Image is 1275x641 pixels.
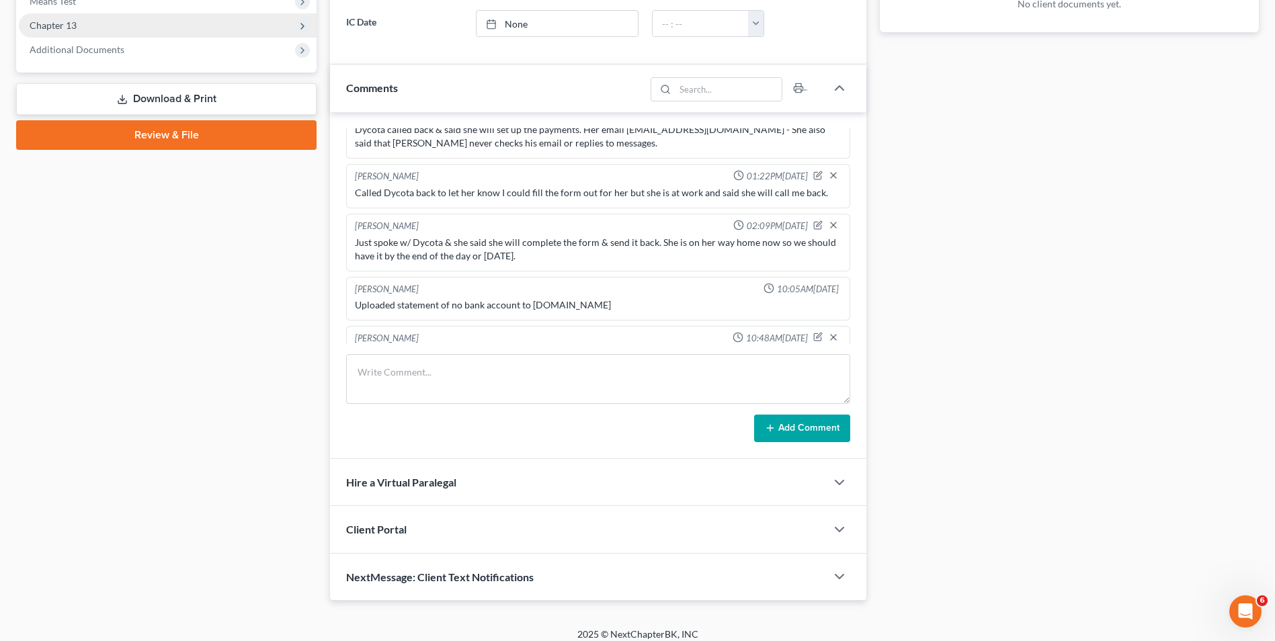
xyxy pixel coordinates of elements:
[346,476,456,488] span: Hire a Virtual Paralegal
[747,170,808,183] span: 01:22PM[DATE]
[30,44,124,55] span: Additional Documents
[346,523,407,536] span: Client Portal
[16,120,317,150] a: Review & File
[1229,595,1262,628] iframe: Intercom live chat
[477,11,638,36] a: None
[355,332,419,345] div: [PERSON_NAME]
[30,19,77,31] span: Chapter 13
[746,332,808,345] span: 10:48AM[DATE]
[355,220,419,233] div: [PERSON_NAME]
[355,283,419,296] div: [PERSON_NAME]
[339,10,468,37] label: IC Date
[346,570,534,583] span: NextMessage: Client Text Notifications
[355,236,841,263] div: Just spoke w/ Dycota & she said she will complete the form & send it back. She is on her way home...
[1257,595,1268,606] span: 6
[355,170,419,183] div: [PERSON_NAME]
[747,220,808,232] span: 02:09PM[DATE]
[653,11,749,36] input: -- : --
[777,283,839,296] span: 10:05AM[DATE]
[355,123,841,150] div: Dycota called back & said she will set up the payments. Her email [EMAIL_ADDRESS][DOMAIN_NAME] - ...
[346,81,398,94] span: Comments
[675,78,782,101] input: Search...
[355,186,841,200] div: Called Dycota back to let her know I could fill the form out for her but she is at work and said ...
[16,83,317,115] a: Download & Print
[355,298,841,312] div: Uploaded statement of no bank account to [DOMAIN_NAME]
[754,415,850,443] button: Add Comment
